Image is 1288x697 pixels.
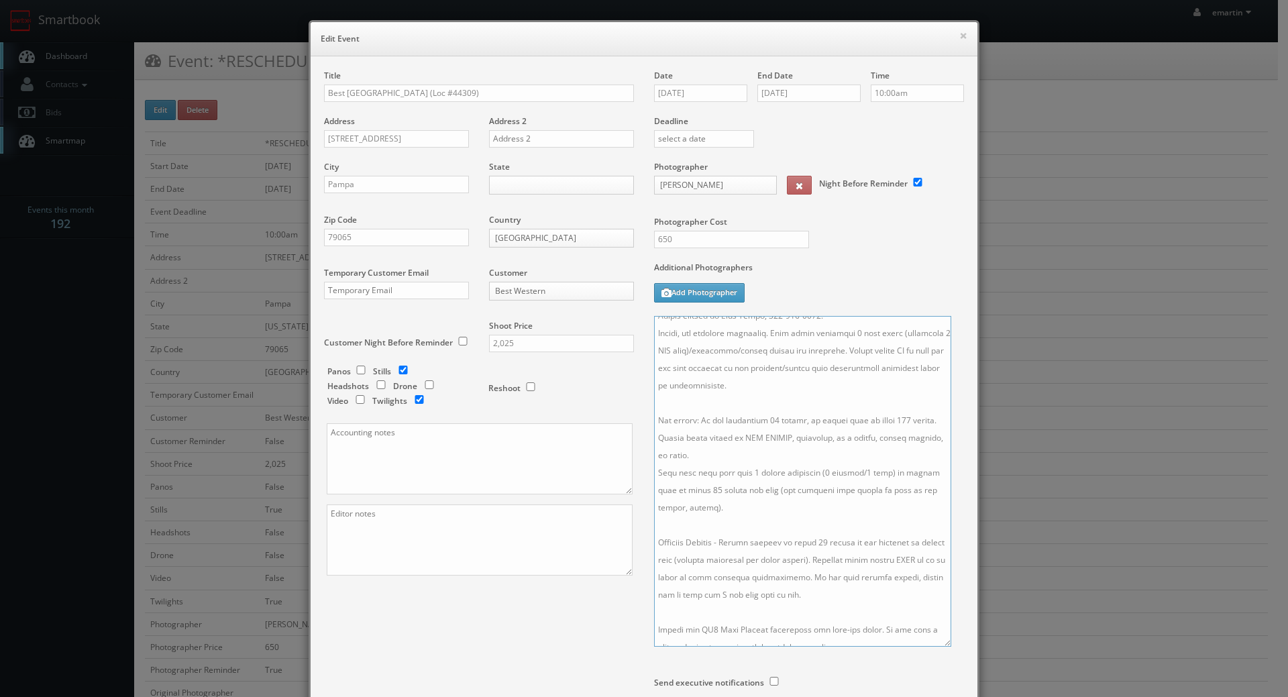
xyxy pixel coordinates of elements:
[321,32,967,46] h6: Edit Event
[373,366,391,377] label: Stills
[489,282,634,301] a: Best Western
[489,320,533,331] label: Shoot Price
[393,380,417,392] label: Drone
[489,130,634,148] input: Address 2
[324,214,357,225] label: Zip Code
[644,115,974,127] label: Deadline
[654,70,673,81] label: Date
[489,161,510,172] label: State
[871,70,890,81] label: Time
[489,229,634,248] a: [GEOGRAPHIC_DATA]
[654,130,754,148] input: select a date
[654,85,747,102] input: Select a date
[660,176,759,194] span: [PERSON_NAME]
[489,115,527,127] label: Address 2
[644,216,974,227] label: Photographer Cost
[495,229,616,247] span: [GEOGRAPHIC_DATA]
[324,337,453,348] label: Customer Night Before Reminder
[819,178,908,189] label: Night Before Reminder
[959,31,967,40] button: ×
[324,267,429,278] label: Temporary Customer Email
[324,176,469,193] input: City
[489,214,521,225] label: Country
[327,395,348,407] label: Video
[327,380,369,392] label: Headshots
[489,267,527,278] label: Customer
[324,161,339,172] label: City
[324,115,355,127] label: Address
[324,282,469,299] input: Temporary Email
[654,283,745,303] button: Add Photographer
[654,161,708,172] label: Photographer
[654,262,964,280] label: Additional Photographers
[654,677,764,688] label: Send executive notifications
[654,316,951,647] textarea: Loremi dolorsi am Cons Adipi, 911-511-0781. Elitse, doe temporin utlaboree. Dolo magna aliquaeni ...
[324,85,634,102] input: Title
[757,70,793,81] label: End Date
[324,130,469,148] input: Address
[495,282,616,300] span: Best Western
[324,70,341,81] label: Title
[489,335,634,352] input: Shoot Price
[488,382,521,394] label: Reshoot
[372,395,407,407] label: Twilights
[324,229,469,246] input: Zip Code
[654,231,809,248] input: Photographer Cost
[327,366,351,377] label: Panos
[654,176,777,195] a: [PERSON_NAME]
[757,85,861,102] input: Select a date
